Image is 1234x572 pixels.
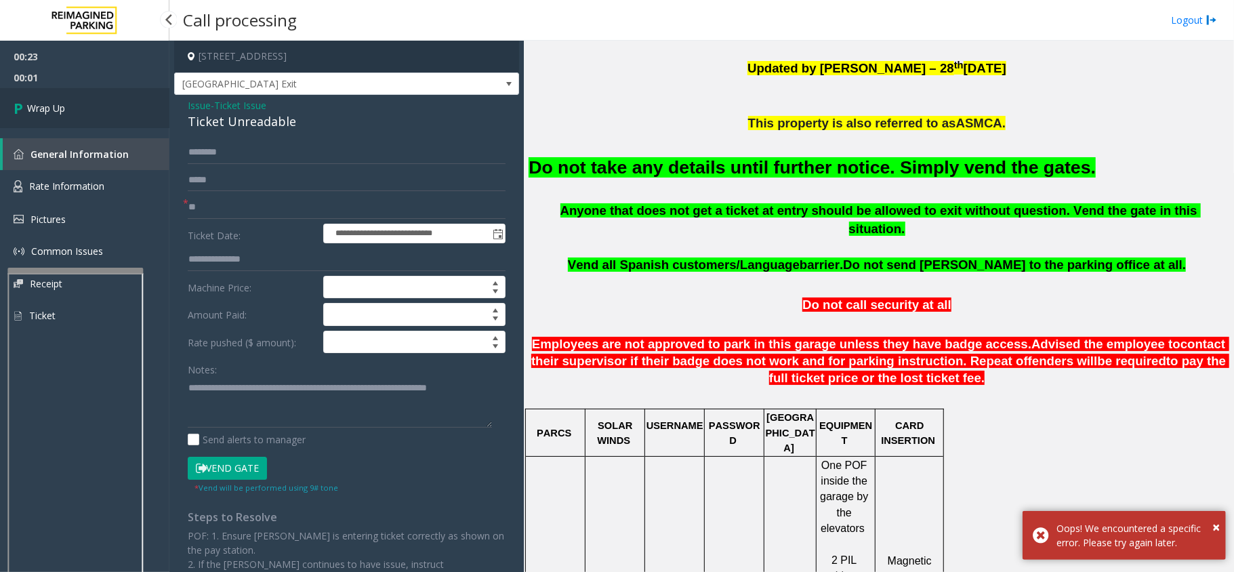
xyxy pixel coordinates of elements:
span: contact their supervisor if their badge does not work and for parking instruction. Repeat offende... [531,337,1229,368]
span: Do not send [PERSON_NAME] to the parking office at all. [843,258,1186,272]
img: logout [1206,13,1217,27]
span: Common Issues [31,245,103,258]
span: Decrease value [486,314,505,325]
p: POF: 1. Ensure [PERSON_NAME] is entering ticket correctly as shown on the pay station. [188,529,506,557]
div: Oops! We encountered a specific error. Please try again later. [1056,521,1216,550]
span: PARCS [537,428,571,438]
label: Notes: [188,358,217,377]
span: PASSWORD [709,420,760,446]
span: CARD INSERTION [881,420,935,446]
span: SOLAR WINDS [597,420,635,446]
span: × [1212,518,1220,536]
label: Amount Paid: [184,303,320,326]
span: barrier. [800,258,843,272]
span: Decrease value [486,287,505,298]
span: EQUIPMENT [819,420,872,446]
span: ASMCA. [956,116,1006,130]
img: 'icon' [14,246,24,257]
span: Increase value [486,277,505,287]
img: 'icon' [14,215,24,224]
span: Employees are not approved to park in this garage unless they have badge access. [532,337,1031,351]
span: Issue [188,98,211,113]
span: Anyone that does not get a ticket at entry should be allowed to exit without question. Vend the g... [560,203,1201,236]
span: [DATE] [964,61,1006,75]
h4: [STREET_ADDRESS] [174,41,519,73]
span: Rate Information [29,180,104,192]
span: Decrease value [486,342,505,353]
span: Increase value [486,331,505,342]
span: Ticket Issue [214,98,266,113]
label: Machine Price: [184,276,320,299]
span: - [211,99,266,112]
button: Close [1212,517,1220,537]
span: General Information [30,148,129,161]
a: Logout [1171,13,1217,27]
img: 'icon' [14,180,22,192]
span: This property is also referred to as [748,116,956,130]
h4: Steps to Resolve [188,511,506,524]
span: be required [1098,354,1167,368]
label: Rate pushed ($ amount): [184,331,320,354]
font: Do not take any details until further notice. Simply vend the gates. [529,157,1096,178]
a: General Information [3,138,169,170]
span: Wrap Up [27,101,65,115]
small: Vend will be performed using 9# tone [194,483,338,493]
span: Advised the employee to [1031,337,1180,351]
label: Ticket Date: [184,224,320,244]
span: Pictures [30,213,66,226]
button: Vend Gate [188,457,267,480]
span: Toggle popup [490,224,505,243]
span: Do not call security at all [802,298,951,312]
span: to pay the full ticket price or the lost ticket fee. [769,354,1230,385]
img: 'icon' [14,149,24,159]
span: Vend all Spanish customers/Language [568,258,800,272]
span: [GEOGRAPHIC_DATA] [766,412,815,453]
span: Updated by [PERSON_NAME] – 28 [747,61,954,75]
h3: Call processing [176,3,304,37]
span: [GEOGRAPHIC_DATA] Exit [175,73,450,95]
span: One POF inside the garage by the elevators [820,459,871,535]
span: Increase value [486,304,505,314]
span: th [954,60,964,70]
span: USERNAME [646,420,703,431]
label: Send alerts to manager [188,432,306,447]
div: Ticket Unreadable [188,113,506,131]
